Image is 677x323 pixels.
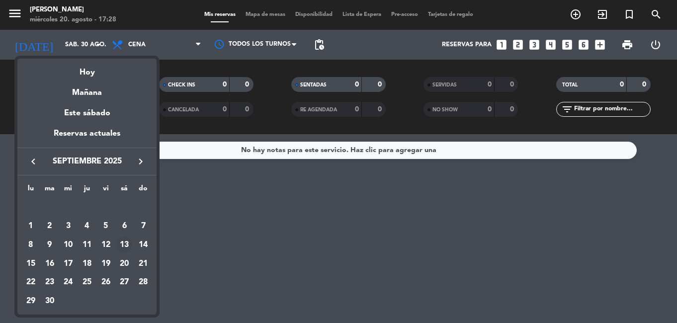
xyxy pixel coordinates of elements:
div: 4 [79,218,95,235]
th: jueves [78,183,96,198]
div: 18 [79,255,95,272]
div: 10 [60,237,77,253]
div: 19 [97,255,114,272]
button: keyboard_arrow_right [132,155,150,168]
div: 28 [135,274,152,291]
div: 16 [41,255,58,272]
td: 10 de septiembre de 2025 [59,236,78,254]
td: SEP. [21,198,153,217]
div: 9 [41,237,58,253]
th: lunes [21,183,40,198]
td: 2 de septiembre de 2025 [40,217,59,236]
td: 11 de septiembre de 2025 [78,236,96,254]
td: 14 de septiembre de 2025 [134,236,153,254]
th: viernes [96,183,115,198]
td: 29 de septiembre de 2025 [21,292,40,311]
div: 12 [97,237,114,253]
td: 7 de septiembre de 2025 [134,217,153,236]
td: 20 de septiembre de 2025 [115,254,134,273]
div: 1 [22,218,39,235]
td: 25 de septiembre de 2025 [78,273,96,292]
td: 9 de septiembre de 2025 [40,236,59,254]
div: 25 [79,274,95,291]
div: 30 [41,293,58,310]
td: 6 de septiembre de 2025 [115,217,134,236]
div: 13 [116,237,133,253]
td: 26 de septiembre de 2025 [96,273,115,292]
div: 29 [22,293,39,310]
td: 17 de septiembre de 2025 [59,254,78,273]
div: 5 [97,218,114,235]
td: 1 de septiembre de 2025 [21,217,40,236]
i: keyboard_arrow_right [135,156,147,167]
div: 3 [60,218,77,235]
td: 19 de septiembre de 2025 [96,254,115,273]
div: 22 [22,274,39,291]
div: 26 [97,274,114,291]
div: Reservas actuales [17,127,157,148]
div: 24 [60,274,77,291]
td: 12 de septiembre de 2025 [96,236,115,254]
div: 2 [41,218,58,235]
div: 21 [135,255,152,272]
td: 22 de septiembre de 2025 [21,273,40,292]
div: Mañana [17,79,157,99]
th: domingo [134,183,153,198]
div: 17 [60,255,77,272]
div: Este sábado [17,99,157,127]
td: 4 de septiembre de 2025 [78,217,96,236]
td: 27 de septiembre de 2025 [115,273,134,292]
i: keyboard_arrow_left [27,156,39,167]
div: 23 [41,274,58,291]
td: 16 de septiembre de 2025 [40,254,59,273]
td: 5 de septiembre de 2025 [96,217,115,236]
td: 18 de septiembre de 2025 [78,254,96,273]
div: 7 [135,218,152,235]
td: 24 de septiembre de 2025 [59,273,78,292]
td: 21 de septiembre de 2025 [134,254,153,273]
div: 8 [22,237,39,253]
th: miércoles [59,183,78,198]
td: 8 de septiembre de 2025 [21,236,40,254]
div: 6 [116,218,133,235]
div: 15 [22,255,39,272]
div: 11 [79,237,95,253]
div: 14 [135,237,152,253]
th: sábado [115,183,134,198]
td: 30 de septiembre de 2025 [40,292,59,311]
th: martes [40,183,59,198]
button: keyboard_arrow_left [24,155,42,168]
span: septiembre 2025 [42,155,132,168]
td: 3 de septiembre de 2025 [59,217,78,236]
td: 15 de septiembre de 2025 [21,254,40,273]
td: 13 de septiembre de 2025 [115,236,134,254]
div: Hoy [17,59,157,79]
td: 28 de septiembre de 2025 [134,273,153,292]
div: 20 [116,255,133,272]
div: 27 [116,274,133,291]
td: 23 de septiembre de 2025 [40,273,59,292]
